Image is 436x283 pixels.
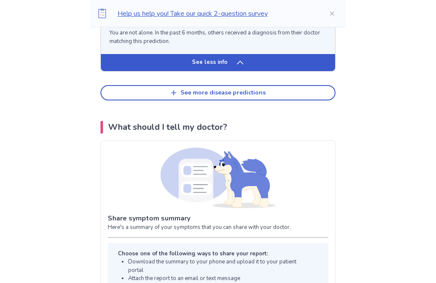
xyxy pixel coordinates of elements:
p: You are not alone. In the past 6 months, others received a diagnosis from their doctor matching t... [109,29,327,46]
p: What should I tell my doctor? [108,121,227,134]
p: Share symptom summary [108,213,328,223]
p: Help us help you! Take our quick 2-question survey [118,9,315,19]
p: Choose one of the following ways to share your report: [118,250,311,258]
img: Shiba (Report) [161,148,275,208]
li: Attach the report to an email or text message [128,274,311,283]
button: See more disease predictions [100,85,336,100]
div: See more disease predictions [181,89,266,97]
li: Download the summary to your phone and upload it to your patient portal [128,258,311,274]
p: See less info [192,58,227,67]
p: Here's a summary of your symptoms that you can share with your doctor. [108,223,328,232]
